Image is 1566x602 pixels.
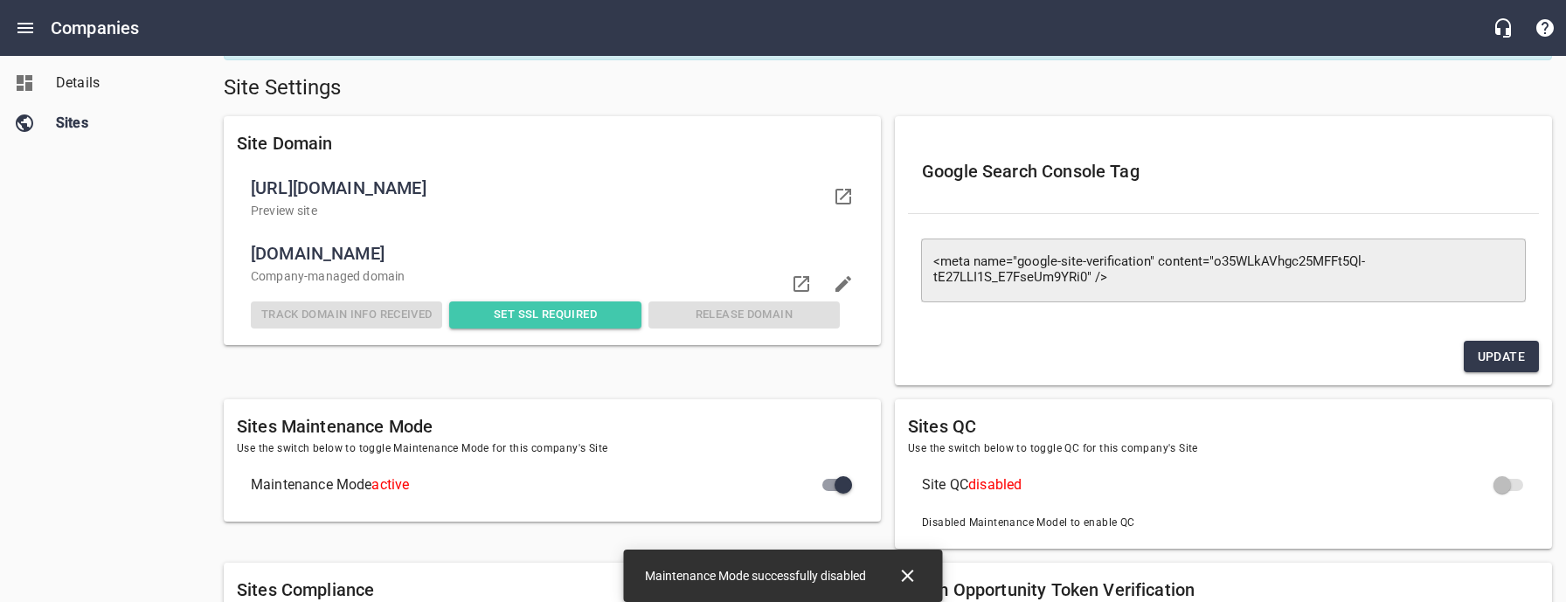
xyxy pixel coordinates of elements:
[922,157,1525,185] h6: Google Search Console Tag
[251,474,826,495] span: Maintenance Mode
[780,263,822,305] a: Visit domain
[822,263,864,305] button: Edit domain
[822,176,864,218] a: Visit your domain
[4,7,46,49] button: Open drawer
[51,14,139,42] h6: Companies
[968,476,1022,493] span: disabled
[1482,7,1524,49] button: Live Chat
[237,129,868,157] h6: Site Domain
[1478,346,1525,368] span: Update
[1524,7,1566,49] button: Support Portal
[908,440,1539,458] span: Use the switch below to toggle QC for this company's Site
[237,440,868,458] span: Use the switch below to toggle Maintenance Mode for this company's Site
[247,264,843,289] div: Company -managed domain
[251,202,826,220] p: Preview site
[922,474,1497,495] span: Site QC
[908,412,1539,440] h6: Sites QC
[1464,341,1539,373] button: Update
[371,476,409,493] span: active
[922,515,1135,532] span: Disabled Maintenance Model to enable QC
[645,569,866,583] span: Maintenance Mode successfully disabled
[56,113,189,134] span: Sites
[933,254,1514,286] textarea: <meta name="google-site-verification" content="o35WLkAVhgc25MFFt5Ql-tE27LLI1S_E7FseUm9YRi0" />
[251,174,826,202] span: [URL][DOMAIN_NAME]
[224,74,1552,102] h5: Site Settings
[449,301,641,329] button: Set SSL Required
[237,412,868,440] h6: Sites Maintenance Mode
[887,555,929,597] button: Close
[56,73,189,93] span: Details
[456,305,634,325] span: Set SSL Required
[251,239,840,267] span: [DOMAIN_NAME]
